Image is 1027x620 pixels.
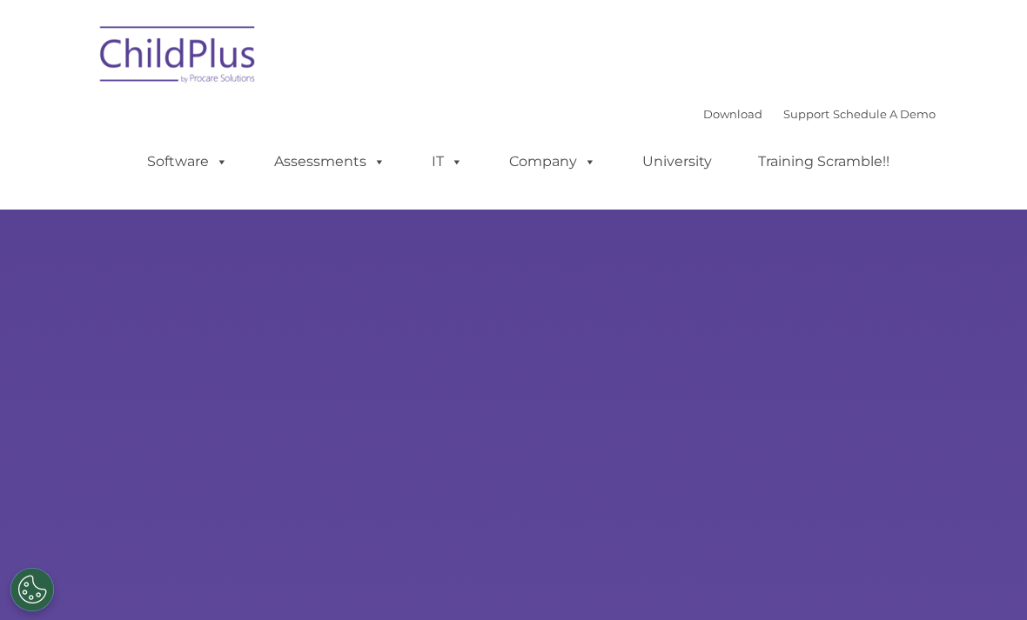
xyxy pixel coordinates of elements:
a: Software [130,144,245,179]
a: University [625,144,729,179]
a: Company [492,144,614,179]
font: | [703,107,936,121]
a: IT [414,144,480,179]
a: Schedule A Demo [833,107,936,121]
a: Download [703,107,762,121]
button: Cookies Settings [10,568,54,611]
a: Assessments [257,144,403,179]
a: Support [783,107,829,121]
a: Training Scramble!! [741,144,907,179]
img: ChildPlus by Procare Solutions [91,14,265,101]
